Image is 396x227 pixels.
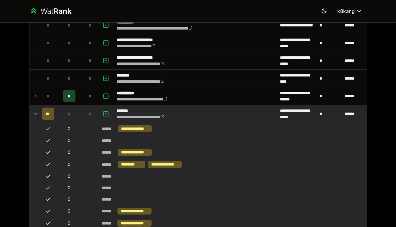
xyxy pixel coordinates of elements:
td: 0 [57,205,82,217]
td: 0 [57,159,82,170]
span: k8kang [337,7,355,15]
span: Rank [53,7,71,16]
td: 0 [57,135,82,146]
td: 0 [57,146,82,158]
td: 0 [57,123,82,135]
div: Wat [40,6,71,16]
td: 0 [57,182,82,193]
button: k8kang [332,6,367,17]
a: WatRank [29,6,72,16]
td: 0 [57,194,82,205]
td: 0 [57,171,82,182]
